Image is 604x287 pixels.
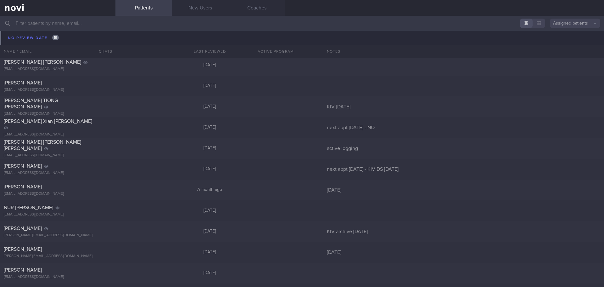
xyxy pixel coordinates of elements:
[323,249,604,255] div: [DATE]
[182,146,238,151] div: [DATE]
[4,67,112,72] div: [EMAIL_ADDRESS][DOMAIN_NAME]
[4,153,112,158] div: [EMAIL_ADDRESS][DOMAIN_NAME]
[182,104,238,110] div: [DATE]
[4,112,112,116] div: [EMAIL_ADDRESS][DOMAIN_NAME]
[4,192,112,196] div: [EMAIL_ADDRESS][DOMAIN_NAME]
[182,229,238,234] div: [DATE]
[4,267,42,273] span: [PERSON_NAME]
[182,270,238,276] div: [DATE]
[182,250,238,255] div: [DATE]
[4,171,112,175] div: [EMAIL_ADDRESS][DOMAIN_NAME]
[4,164,42,169] span: [PERSON_NAME]
[323,104,604,110] div: KIV [DATE]
[4,247,42,252] span: [PERSON_NAME]
[4,226,42,231] span: [PERSON_NAME]
[4,119,92,124] span: [PERSON_NAME] Xian [PERSON_NAME]
[4,60,81,65] span: [PERSON_NAME] [PERSON_NAME]
[323,124,604,131] div: next appt [DATE] - NO
[4,184,42,189] span: [PERSON_NAME]
[4,98,58,109] span: [PERSON_NAME] TIONG [PERSON_NAME]
[182,125,238,130] div: [DATE]
[323,145,604,152] div: active logging
[182,166,238,172] div: [DATE]
[4,140,81,151] span: [PERSON_NAME] [PERSON_NAME] [PERSON_NAME]
[182,83,238,89] div: [DATE]
[182,187,238,193] div: A month ago
[4,275,112,279] div: [EMAIL_ADDRESS][DOMAIN_NAME]
[323,166,604,172] div: next appt [DATE] - KIV DS [DATE]
[323,228,604,235] div: KIV archive [DATE]
[323,187,604,193] div: [DATE]
[4,80,42,85] span: [PERSON_NAME]
[182,62,238,68] div: [DATE]
[4,254,112,259] div: [PERSON_NAME][EMAIL_ADDRESS][DOMAIN_NAME]
[4,132,112,137] div: [EMAIL_ADDRESS][DOMAIN_NAME]
[550,19,600,28] button: Assigned patients
[4,205,53,210] span: NUR [PERSON_NAME]
[182,208,238,214] div: [DATE]
[4,88,112,92] div: [EMAIL_ADDRESS][DOMAIN_NAME]
[4,233,112,238] div: [PERSON_NAME][EMAIL_ADDRESS][DOMAIN_NAME]
[4,212,112,217] div: [EMAIL_ADDRESS][DOMAIN_NAME]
